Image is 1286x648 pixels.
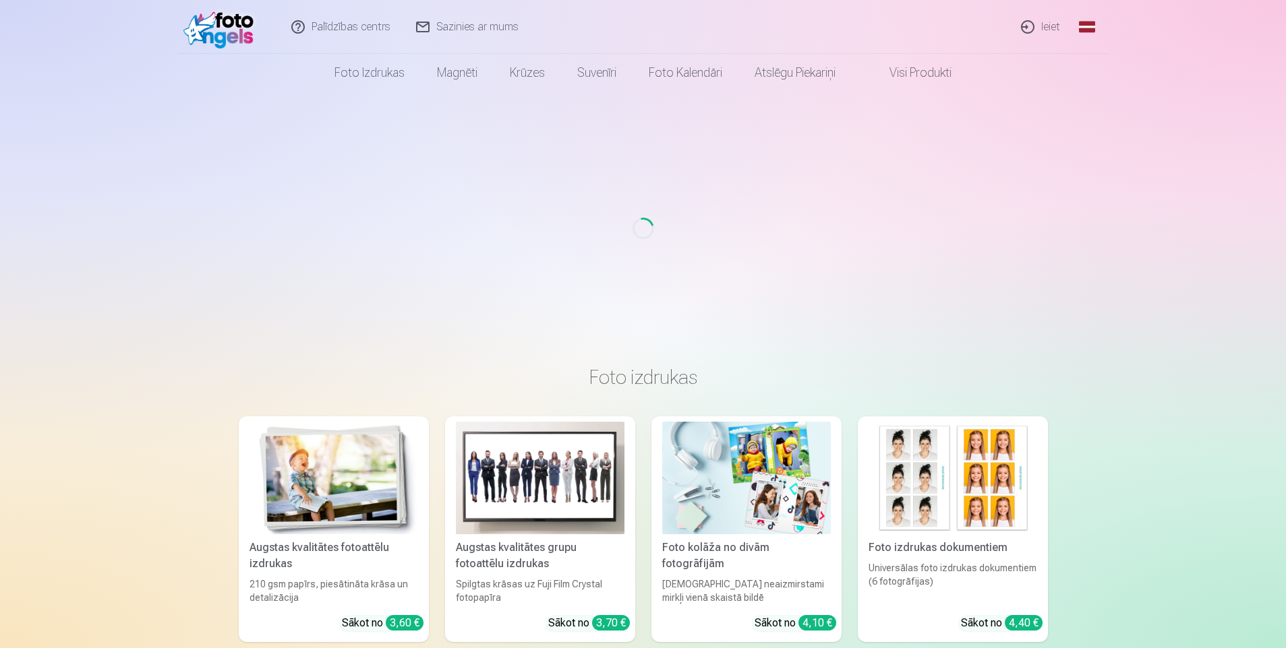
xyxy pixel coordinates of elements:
[858,416,1048,642] a: Foto izdrukas dokumentiemFoto izdrukas dokumentiemUniversālas foto izdrukas dokumentiem (6 fotogr...
[662,422,831,534] img: Foto kolāža no divām fotogrāfijām
[863,561,1043,604] div: Universālas foto izdrukas dokumentiem (6 fotogrāfijas)
[183,5,261,48] img: /fa3
[421,54,494,92] a: Magnēti
[852,54,968,92] a: Visi produkti
[869,422,1037,534] img: Foto izdrukas dokumentiem
[386,615,423,630] div: 3,60 €
[494,54,561,92] a: Krūzes
[239,416,429,642] a: Augstas kvalitātes fotoattēlu izdrukasAugstas kvalitātes fotoattēlu izdrukas210 gsm papīrs, piesā...
[592,615,630,630] div: 3,70 €
[318,54,421,92] a: Foto izdrukas
[250,365,1037,389] h3: Foto izdrukas
[250,422,418,534] img: Augstas kvalitātes fotoattēlu izdrukas
[651,416,842,642] a: Foto kolāža no divām fotogrāfijāmFoto kolāža no divām fotogrāfijām[DEMOGRAPHIC_DATA] neaizmirstam...
[633,54,738,92] a: Foto kalendāri
[798,615,836,630] div: 4,10 €
[450,577,630,604] div: Spilgtas krāsas uz Fuji Film Crystal fotopapīra
[738,54,852,92] a: Atslēgu piekariņi
[1005,615,1043,630] div: 4,40 €
[863,540,1043,556] div: Foto izdrukas dokumentiem
[657,577,836,604] div: [DEMOGRAPHIC_DATA] neaizmirstami mirkļi vienā skaistā bildē
[456,422,624,534] img: Augstas kvalitātes grupu fotoattēlu izdrukas
[342,615,423,631] div: Sākot no
[961,615,1043,631] div: Sākot no
[244,540,423,572] div: Augstas kvalitātes fotoattēlu izdrukas
[445,416,635,642] a: Augstas kvalitātes grupu fotoattēlu izdrukasAugstas kvalitātes grupu fotoattēlu izdrukasSpilgtas ...
[755,615,836,631] div: Sākot no
[548,615,630,631] div: Sākot no
[450,540,630,572] div: Augstas kvalitātes grupu fotoattēlu izdrukas
[657,540,836,572] div: Foto kolāža no divām fotogrāfijām
[244,577,423,604] div: 210 gsm papīrs, piesātināta krāsa un detalizācija
[561,54,633,92] a: Suvenīri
